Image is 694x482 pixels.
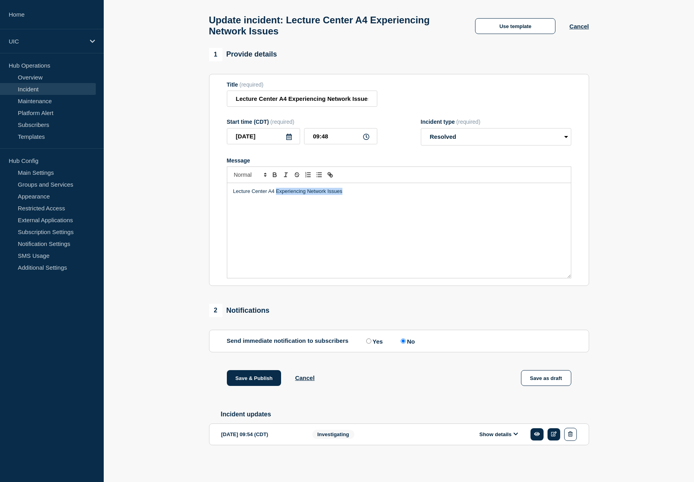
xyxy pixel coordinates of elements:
[221,411,589,418] h2: Incident updates
[569,23,589,30] button: Cancel
[209,15,462,37] h1: Update incident: Lecture Center A4 Experiencing Network Issues
[456,119,481,125] span: (required)
[302,170,314,180] button: Toggle ordered list
[366,338,371,344] input: Yes
[227,119,377,125] div: Start time (CDT)
[209,304,222,317] span: 2
[227,370,281,386] button: Save & Publish
[295,374,314,381] button: Cancel
[475,18,555,34] button: Use template
[221,428,300,441] div: [DATE] 09:54 (CDT)
[227,157,571,164] div: Message
[227,337,571,345] div: Send immediate notification to subscribers
[521,370,571,386] button: Save as draft
[233,188,565,195] p: Lecture Center A4 Experiencing Network Issues
[209,48,222,61] span: 1
[227,128,300,144] input: YYYY-MM-DD
[364,337,383,345] label: Yes
[291,170,302,180] button: Toggle strikethrough text
[9,38,85,45] p: UIC
[209,48,277,61] div: Provide details
[227,337,349,345] p: Send immediate notification to subscribers
[280,170,291,180] button: Toggle italic text
[399,337,415,345] label: No
[209,304,270,317] div: Notifications
[230,170,269,180] span: Font size
[227,91,377,107] input: Title
[269,170,280,180] button: Toggle bold text
[421,128,571,146] select: Incident type
[421,119,571,125] div: Incident type
[477,431,521,438] button: Show details
[270,119,295,125] span: (required)
[401,338,406,344] input: No
[304,128,377,144] input: HH:MM
[325,170,336,180] button: Toggle link
[312,430,354,439] span: Investigating
[240,81,264,88] span: (required)
[227,81,377,88] div: Title
[227,183,571,278] div: Message
[314,170,325,180] button: Toggle bulleted list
